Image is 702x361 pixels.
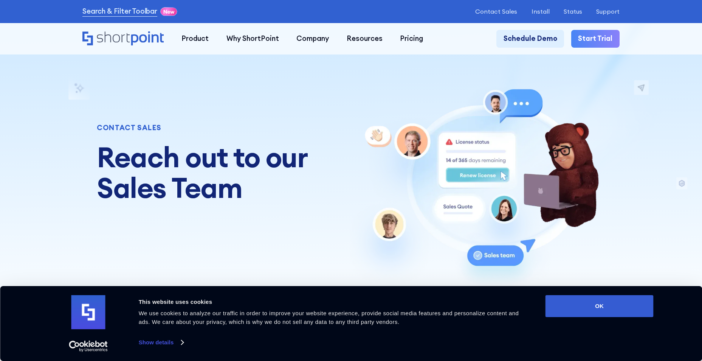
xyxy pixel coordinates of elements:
[545,295,654,317] button: OK
[564,8,582,15] a: Status
[571,30,620,47] a: Start Trial
[596,8,620,15] a: Support
[532,8,550,15] a: Install
[288,30,338,47] a: Company
[296,33,329,44] div: Company
[173,30,217,47] a: Product
[338,30,391,47] a: Resources
[71,295,105,329] img: logo
[400,33,423,44] div: Pricing
[82,6,157,17] a: Search & Filter Toolbar
[181,33,209,44] div: Product
[139,337,183,348] a: Show details
[82,31,164,47] a: Home
[97,142,331,204] h1: Reach out to our Sales Team
[139,310,519,325] span: We use cookies to analyze our traffic in order to improve your website experience, provide social...
[218,30,288,47] a: Why ShortPoint
[226,33,279,44] div: Why ShortPoint
[55,341,121,352] a: Usercentrics Cookiebot - opens in a new window
[475,8,517,15] a: Contact Sales
[347,33,383,44] div: Resources
[97,124,331,131] div: CONTACT SALES
[139,297,528,307] div: This website uses cookies
[391,30,432,47] a: Pricing
[496,30,564,47] a: Schedule Demo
